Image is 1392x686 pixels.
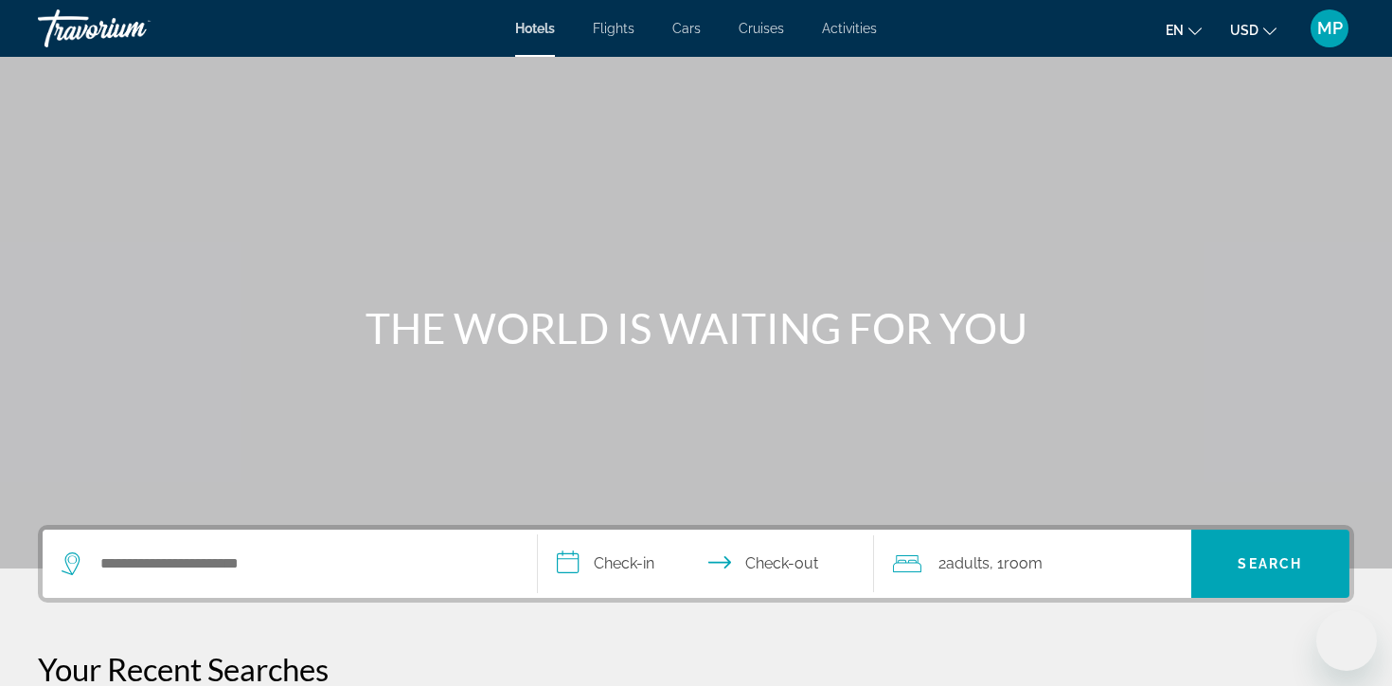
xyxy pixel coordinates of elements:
[43,530,1349,598] div: Search widget
[946,554,990,572] span: Adults
[1230,16,1276,44] button: Change currency
[1316,610,1377,671] iframe: Button to launch messaging window
[874,530,1191,598] button: Travelers: 2 adults, 0 children
[341,303,1051,352] h1: THE WORLD IS WAITING FOR YOU
[593,21,634,36] a: Flights
[538,530,874,598] button: Select check in and out date
[98,550,509,578] input: Search hotel destination
[1305,9,1354,48] button: User Menu
[739,21,784,36] a: Cruises
[1191,530,1350,598] button: Search
[822,21,877,36] a: Activities
[672,21,701,36] a: Cars
[1230,23,1258,38] span: USD
[990,551,1043,577] span: , 1
[1166,16,1202,44] button: Change language
[1238,556,1302,571] span: Search
[515,21,555,36] a: Hotels
[1317,19,1343,38] span: MP
[1004,554,1043,572] span: Room
[1166,23,1184,38] span: en
[938,551,990,577] span: 2
[38,4,227,53] a: Travorium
